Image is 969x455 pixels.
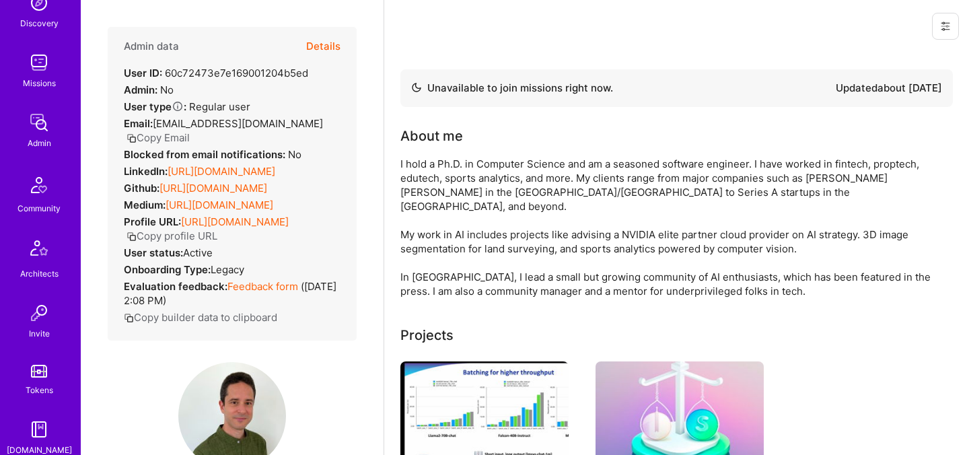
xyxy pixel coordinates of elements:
[183,246,213,259] span: Active
[17,201,61,215] div: Community
[31,365,47,378] img: tokens
[23,169,55,201] img: Community
[127,131,190,145] button: Copy Email
[172,100,184,112] i: Help
[127,229,217,243] button: Copy profile URL
[227,280,298,293] a: Feedback form
[168,165,275,178] a: [URL][DOMAIN_NAME]
[127,232,137,242] i: icon Copy
[400,126,463,146] div: About me
[153,117,323,130] span: [EMAIL_ADDRESS][DOMAIN_NAME]
[411,80,613,96] div: Unavailable to join missions right now.
[211,263,244,276] span: legacy
[400,157,939,298] div: I hold a Ph.D. in Computer Science and am a seasoned software engineer. I have worked in fintech,...
[400,325,454,345] div: Projects
[124,83,174,97] div: No
[124,279,340,308] div: ( [DATE] 2:08 PM )
[20,16,59,30] div: Discovery
[23,76,56,90] div: Missions
[124,313,134,323] i: icon Copy
[836,80,942,96] div: Updated about [DATE]
[166,199,273,211] a: [URL][DOMAIN_NAME]
[26,416,52,443] img: guide book
[23,234,55,267] img: Architects
[124,40,179,53] h4: Admin data
[124,100,250,114] div: Regular user
[124,215,181,228] strong: Profile URL:
[20,267,59,281] div: Architects
[124,165,168,178] strong: LinkedIn:
[306,27,340,66] button: Details
[411,82,422,93] img: Availability
[124,310,277,324] button: Copy builder data to clipboard
[124,246,183,259] strong: User status:
[26,383,53,397] div: Tokens
[181,215,289,228] a: [URL][DOMAIN_NAME]
[28,136,51,150] div: Admin
[124,117,153,130] strong: Email:
[124,66,308,80] div: 60c72473e7e169001204b5ed
[124,199,166,211] strong: Medium:
[124,67,162,79] strong: User ID:
[26,49,52,76] img: teamwork
[127,133,137,143] i: icon Copy
[29,326,50,341] div: Invite
[124,182,159,195] strong: Github:
[26,109,52,136] img: admin teamwork
[159,182,267,195] a: [URL][DOMAIN_NAME]
[124,100,186,113] strong: User type :
[26,300,52,326] img: Invite
[124,263,211,276] strong: Onboarding Type:
[124,280,227,293] strong: Evaluation feedback:
[124,148,288,161] strong: Blocked from email notifications:
[124,83,157,96] strong: Admin:
[124,147,301,162] div: No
